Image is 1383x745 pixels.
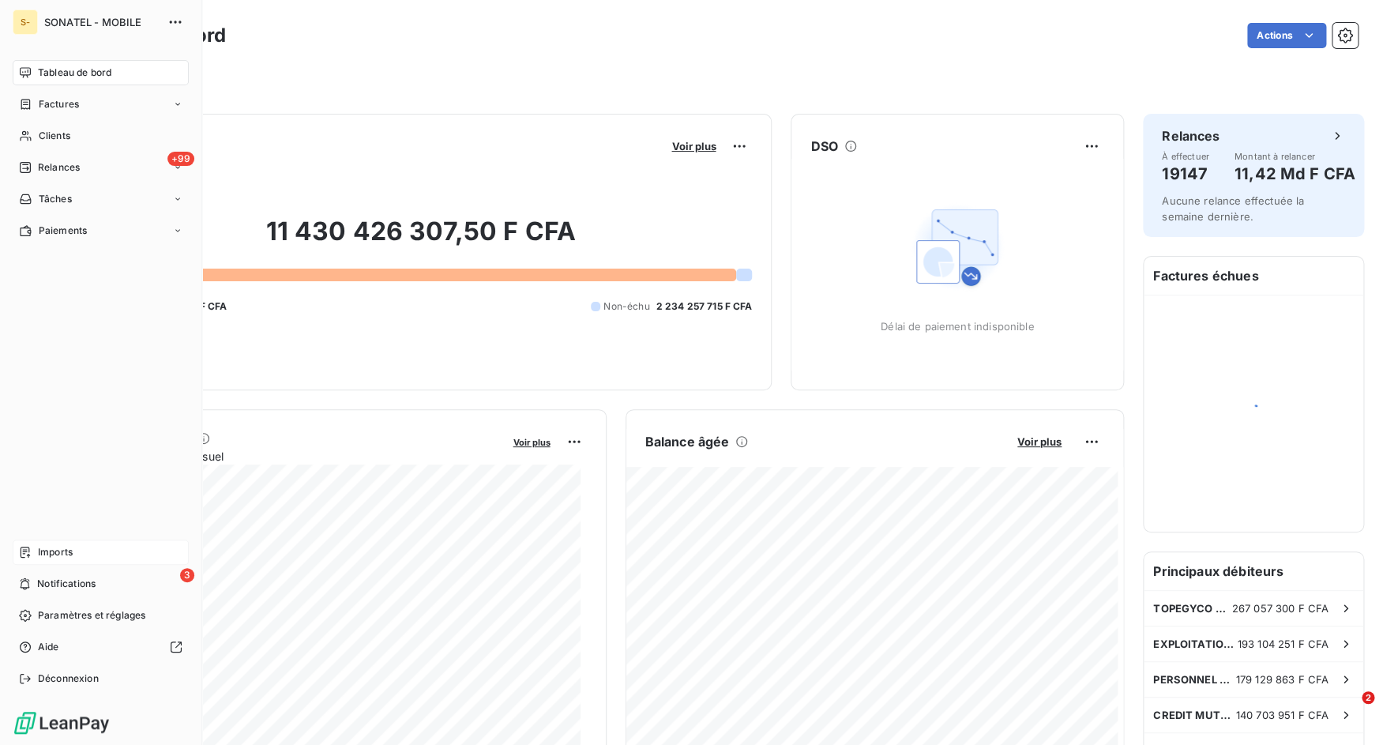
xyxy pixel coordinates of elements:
[1235,709,1329,721] span: 140 703 951 F CFA
[1013,435,1066,449] button: Voir plus
[37,577,96,591] span: Notifications
[1235,152,1355,161] span: Montant à relancer
[1162,152,1209,161] span: À effectuer
[13,218,189,243] a: Paiements
[1329,691,1367,729] iframe: Intercom live chat
[13,710,111,736] img: Logo LeanPay
[1247,23,1326,48] button: Actions
[1231,602,1329,615] span: 267 057 300 F CFA
[1235,161,1355,186] h4: 11,42 Md F CFA
[13,123,189,149] a: Clients
[513,437,551,448] span: Voir plus
[671,140,716,152] span: Voir plus
[13,155,189,180] a: +99Relances
[38,608,145,623] span: Paramètres et réglages
[13,186,189,212] a: Tâches
[38,66,111,80] span: Tableau de bord
[810,137,837,156] h6: DSO
[13,603,189,628] a: Paramètres et réglages
[667,139,720,153] button: Voir plus
[180,568,194,582] span: 3
[1153,602,1231,615] span: TOPEGYCO SUARL
[13,60,189,85] a: Tableau de bord
[13,634,189,660] a: Aide
[13,9,38,35] div: S-
[1235,673,1329,686] span: 179 129 863 F CFA
[39,97,79,111] span: Factures
[1162,126,1220,145] h6: Relances
[509,435,555,449] button: Voir plus
[603,299,649,314] span: Non-échu
[89,448,502,465] span: Chiffre d'affaires mensuel
[881,320,1035,333] span: Délai de paiement indisponible
[1362,691,1374,704] span: 2
[1153,709,1235,721] span: CREDIT MUTUEL DU [GEOGRAPHIC_DATA]
[1162,161,1209,186] h4: 19147
[1153,638,1237,650] span: EXPLOITATION SONATEL BUSINESS SOLUTIONS
[38,160,80,175] span: Relances
[13,540,189,565] a: Imports
[13,92,189,117] a: Factures
[89,216,752,263] h2: 11 430 426 307,50 F CFA
[1017,435,1062,448] span: Voir plus
[1144,257,1363,295] h6: Factures échues
[907,197,1008,298] img: Empty state
[38,640,59,654] span: Aide
[39,129,70,143] span: Clients
[1153,673,1235,686] span: PERSONNEL ETAT
[1144,552,1363,590] h6: Principaux débiteurs
[645,432,730,451] h6: Balance âgée
[1162,194,1304,223] span: Aucune relance effectuée la semaine dernière.
[39,224,87,238] span: Paiements
[1237,638,1329,650] span: 193 104 251 F CFA
[656,299,752,314] span: 2 234 257 715 F CFA
[38,545,73,559] span: Imports
[167,152,194,166] span: +99
[39,192,72,206] span: Tâches
[38,672,99,686] span: Déconnexion
[44,16,158,28] span: SONATEL - MOBILE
